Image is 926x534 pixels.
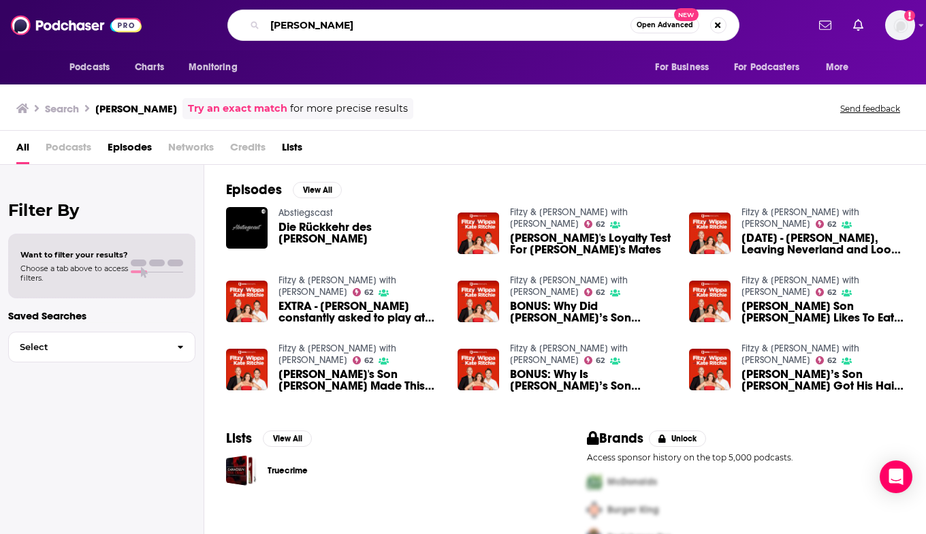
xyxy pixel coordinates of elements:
[510,232,673,255] span: [PERSON_NAME]'s Loyalty Test For [PERSON_NAME]'s Mates
[510,274,628,298] a: Fitzy & Wippa with Kate Ritchie
[293,182,342,198] button: View All
[596,289,605,296] span: 62
[510,368,673,392] a: BONUS: Why Is Fitzy’s Son Lenny Experiencing 7 Years Bad Luck?
[226,349,268,390] img: Fitzy's Son Lenny Made This Rookie Halloween Mistake
[20,264,128,283] span: Choose a tab above to access filters.
[836,103,904,114] button: Send feedback
[584,220,605,228] a: 62
[814,14,837,37] a: Show notifications dropdown
[741,368,904,392] span: [PERSON_NAME]’s Son [PERSON_NAME] Got His Hair Cut To Like His Idol
[226,430,312,447] a: ListsView All
[278,221,441,245] span: Die Rückkehr des [PERSON_NAME]
[364,289,373,296] span: 62
[827,221,836,227] span: 62
[353,288,374,296] a: 62
[725,54,819,80] button: open menu
[188,101,287,116] a: Try an exact match
[458,213,499,254] img: Fitzy's Loyalty Test For Lenny's Mates
[278,300,441,324] span: EXTRA - [PERSON_NAME] constantly asked to play at weddings
[596,221,605,227] span: 62
[584,356,605,364] a: 62
[510,206,628,230] a: Fitzy & Wippa with Kate Ritchie
[689,213,731,254] img: Monday March 11 - The Jonas Brothers, Leaving Neverland and Loose Lenny's Weekend
[674,8,699,21] span: New
[95,102,177,115] h3: [PERSON_NAME]
[645,54,726,80] button: open menu
[278,300,441,324] a: EXTRA - Lenny Kravitz constantly asked to play at weddings
[637,22,693,29] span: Open Advanced
[268,463,308,478] a: Truecrime
[364,358,373,364] span: 62
[108,136,152,164] a: Episodes
[226,455,257,486] a: Truecrime
[60,54,127,80] button: open menu
[510,300,673,324] a: BONUS: Why Did Fitzy’s Son Lenny Call A Family Meeting?
[581,496,607,524] img: Second Pro Logo
[8,200,195,220] h2: Filter By
[741,300,904,324] span: [PERSON_NAME] Son [PERSON_NAME] Likes To Eat ‘See-Through Rolls’
[278,368,441,392] a: Fitzy's Son Lenny Made This Rookie Halloween Mistake
[607,476,657,488] span: McDonalds
[510,300,673,324] span: BONUS: Why Did [PERSON_NAME]’s Son [PERSON_NAME] Call A Family Meeting?
[741,274,859,298] a: Fitzy & Wippa with Kate Ritchie
[265,14,630,36] input: Search podcasts, credits, & more...
[741,343,859,366] a: Fitzy & Wippa with Kate Ritchie
[230,136,266,164] span: Credits
[168,136,214,164] span: Networks
[510,343,628,366] a: Fitzy & Wippa with Kate Ritchie
[16,136,29,164] span: All
[510,232,673,255] a: Fitzy's Loyalty Test For Lenny's Mates
[904,10,915,21] svg: Add a profile image
[278,221,441,245] a: Die Rückkehr des Lenny-Ritters
[885,10,915,40] span: Logged in as megcassidy
[282,136,302,164] span: Lists
[741,206,859,230] a: Fitzy & Wippa with Kate Ritchie
[741,232,904,255] a: Monday March 11 - The Jonas Brothers, Leaving Neverland and Loose Lenny's Weekend
[458,281,499,322] img: BONUS: Why Did Fitzy’s Son Lenny Call A Family Meeting?
[607,504,659,516] span: Burger King
[689,281,731,322] img: Fitz's Son Lenny Likes To Eat ‘See-Through Rolls’
[458,349,499,390] img: BONUS: Why Is Fitzy’s Son Lenny Experiencing 7 Years Bad Luck?
[630,17,699,33] button: Open AdvancedNew
[9,343,166,351] span: Select
[584,288,605,296] a: 62
[816,356,837,364] a: 62
[885,10,915,40] img: User Profile
[11,12,142,38] img: Podchaser - Follow, Share and Rate Podcasts
[880,460,912,493] div: Open Intercom Messenger
[278,274,396,298] a: Fitzy & Wippa with Kate Ritchie
[278,207,333,219] a: Abstiegscast
[596,358,605,364] span: 62
[227,10,739,41] div: Search podcasts, credits, & more...
[226,207,268,249] a: Die Rückkehr des Lenny-Ritters
[226,181,282,198] h2: Episodes
[278,368,441,392] span: [PERSON_NAME]'s Son [PERSON_NAME] Made This Rookie [DATE] Mistake
[734,58,799,77] span: For Podcasters
[816,54,866,80] button: open menu
[655,58,709,77] span: For Business
[226,281,268,322] img: EXTRA - Lenny Kravitz constantly asked to play at weddings
[827,289,836,296] span: 62
[135,58,164,77] span: Charts
[263,430,312,447] button: View All
[827,358,836,364] span: 62
[649,430,707,447] button: Unlock
[278,343,396,366] a: Fitzy & Wippa with Kate Ritchie
[587,452,904,462] p: Access sponsor history on the top 5,000 podcasts.
[189,58,237,77] span: Monitoring
[689,349,731,390] img: Fitzy’s Son Lenny Got His Hair Cut To Like His Idol
[826,58,849,77] span: More
[510,368,673,392] span: BONUS: Why Is [PERSON_NAME]’s Son [PERSON_NAME] Experiencing 7 Years Bad Luck?
[587,430,643,447] h2: Brands
[353,356,374,364] a: 62
[741,232,904,255] span: [DATE] - [PERSON_NAME], Leaving Neverland and Loose [PERSON_NAME]'s Weekend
